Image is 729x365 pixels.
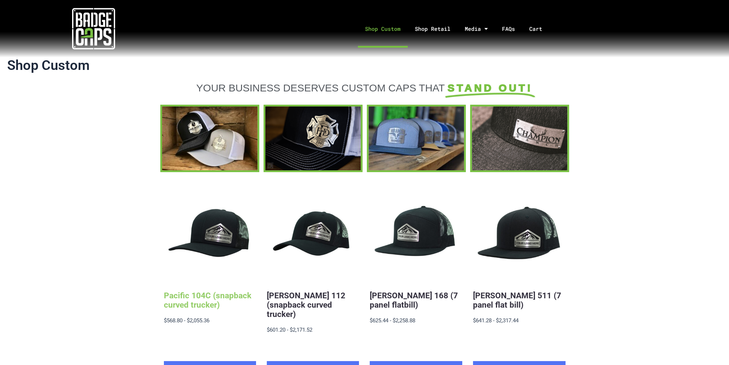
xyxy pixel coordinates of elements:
a: Cart [522,10,558,48]
span: YOUR BUSINESS DESERVES CUSTOM CAPS THAT [196,82,445,94]
a: FAQs [495,10,522,48]
a: Shop Retail [408,10,458,48]
span: $568.80 - $2,055.36 [164,317,209,324]
img: badgecaps white logo with green acccent [72,7,115,50]
a: YOUR BUSINESS DESERVES CUSTOM CAPS THAT STAND OUT! [164,82,565,94]
a: [PERSON_NAME] 112 (snapback curved trucker) [267,291,345,319]
a: Shop Custom [358,10,408,48]
h1: Shop Custom [7,57,722,74]
span: $601.20 - $2,171.52 [267,327,312,333]
button: BadgeCaps - Richardson 511 [473,190,565,282]
a: Media [458,10,495,48]
iframe: Chat Widget [693,331,729,365]
button: BadgeCaps - Pacific 104C [164,190,256,282]
nav: Menu [187,10,729,48]
button: BadgeCaps - Richardson 168 [370,190,462,282]
a: [PERSON_NAME] 511 (7 panel flat bill) [473,291,561,309]
a: [PERSON_NAME] 168 (7 panel flatbill) [370,291,458,309]
a: FFD BadgeCaps Fire Department Custom unique apparel [264,105,363,172]
button: BadgeCaps - Richardson 112 [267,190,359,282]
span: $625.44 - $2,258.88 [370,317,415,324]
span: $641.28 - $2,317.44 [473,317,519,324]
a: Pacific 104C (snapback curved trucker) [164,291,251,309]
